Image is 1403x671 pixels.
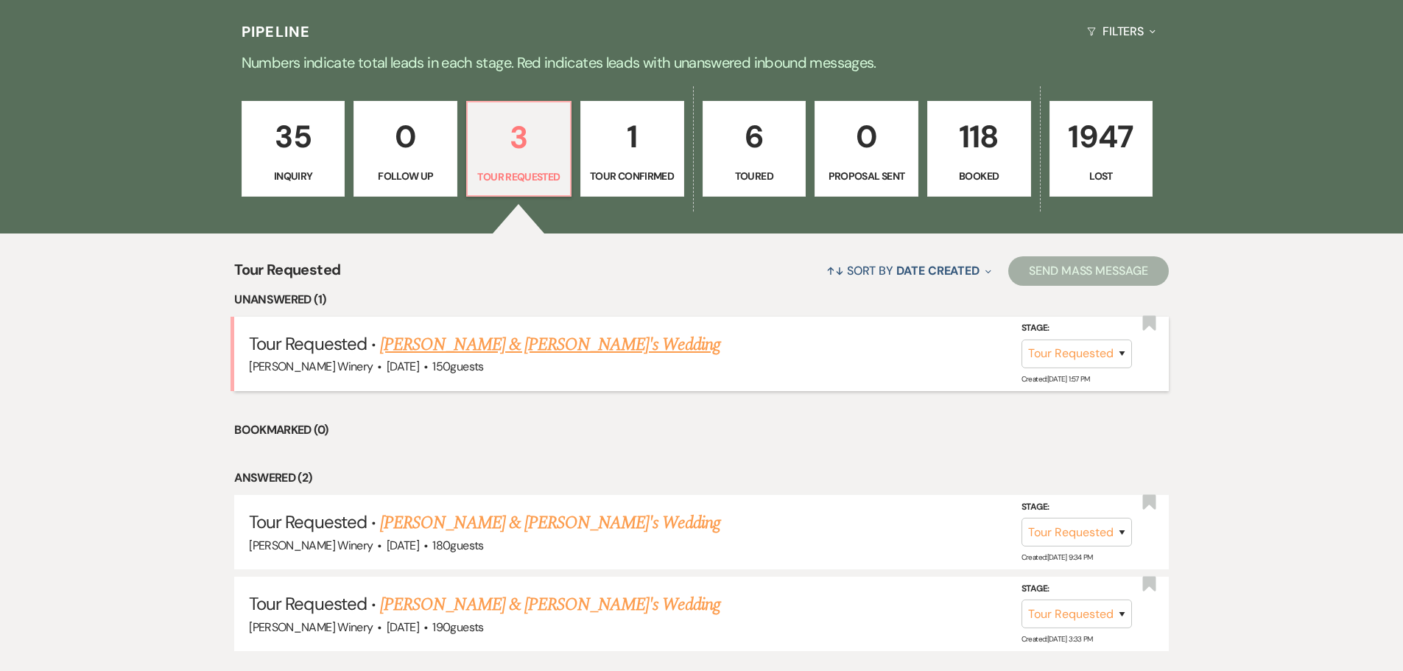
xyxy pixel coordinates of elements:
span: Created: [DATE] 3:33 PM [1022,634,1093,644]
span: [DATE] [387,538,419,553]
span: [PERSON_NAME] Winery [249,619,373,635]
span: [DATE] [387,359,419,374]
span: Tour Requested [234,259,340,290]
li: Bookmarked (0) [234,421,1169,440]
p: Proposal Sent [824,168,909,184]
span: [PERSON_NAME] Winery [249,359,373,374]
p: 0 [824,112,909,161]
p: 35 [251,112,336,161]
a: 6Toured [703,101,806,197]
span: Created: [DATE] 9:34 PM [1022,552,1093,562]
button: Sort By Date Created [820,251,997,290]
button: Send Mass Message [1008,256,1169,286]
span: Created: [DATE] 1:57 PM [1022,374,1090,384]
p: Toured [712,168,797,184]
span: Tour Requested [249,510,367,533]
p: Follow Up [363,168,448,184]
p: Lost [1059,168,1144,184]
p: 0 [363,112,448,161]
a: 35Inquiry [242,101,345,197]
li: Answered (2) [234,468,1169,488]
a: 0Proposal Sent [815,101,918,197]
a: 0Follow Up [354,101,457,197]
span: Date Created [896,263,980,278]
p: 3 [477,113,561,162]
a: [PERSON_NAME] & [PERSON_NAME]'s Wedding [380,331,720,358]
p: 118 [937,112,1022,161]
span: [DATE] [387,619,419,635]
p: Booked [937,168,1022,184]
a: 1Tour Confirmed [580,101,684,197]
span: 150 guests [432,359,483,374]
a: 1947Lost [1049,101,1153,197]
span: ↑↓ [826,263,844,278]
p: Inquiry [251,168,336,184]
h3: Pipeline [242,21,311,42]
label: Stage: [1022,320,1132,337]
span: Tour Requested [249,592,367,615]
li: Unanswered (1) [234,290,1169,309]
label: Stage: [1022,499,1132,516]
a: [PERSON_NAME] & [PERSON_NAME]'s Wedding [380,591,720,618]
button: Filters [1081,12,1161,51]
a: 3Tour Requested [466,101,572,197]
span: 190 guests [432,619,483,635]
label: Stage: [1022,581,1132,597]
p: Numbers indicate total leads in each stage. Red indicates leads with unanswered inbound messages. [172,51,1232,74]
p: Tour Confirmed [590,168,675,184]
p: 6 [712,112,797,161]
p: Tour Requested [477,169,561,185]
p: 1947 [1059,112,1144,161]
a: 118Booked [927,101,1031,197]
span: Tour Requested [249,332,367,355]
span: 180 guests [432,538,483,553]
p: 1 [590,112,675,161]
span: [PERSON_NAME] Winery [249,538,373,553]
a: [PERSON_NAME] & [PERSON_NAME]'s Wedding [380,510,720,536]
